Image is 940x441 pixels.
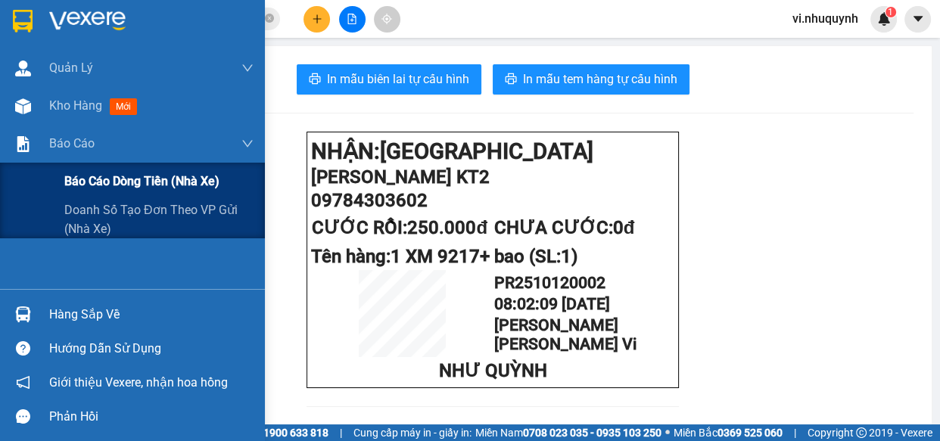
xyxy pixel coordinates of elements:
[15,98,31,114] img: warehouse-icon
[339,6,366,33] button: file-add
[523,70,677,89] span: In mẫu tem hàng tự cấu hình
[16,375,30,390] span: notification
[303,6,330,33] button: plus
[311,166,490,188] span: [PERSON_NAME] KT2
[674,424,783,441] span: Miền Bắc
[886,7,896,17] sup: 1
[340,424,342,441] span: |
[15,61,31,76] img: warehouse-icon
[6,57,219,92] strong: 342 [PERSON_NAME], P1, Q10, TP.HCM - 0931 556 979
[613,217,635,238] span: 0đ
[241,62,254,74] span: down
[15,306,31,322] img: warehouse-icon
[15,136,31,152] img: solution-icon
[391,246,577,267] span: 1 XM 9217+ bao (SL:
[6,54,221,92] p: VP [GEOGRAPHIC_DATA]:
[494,217,635,238] span: CHƯA CƯỚC:
[780,9,870,28] span: vi.nhuquynh
[49,405,254,428] div: Phản hồi
[561,246,577,267] span: 1)
[49,58,93,77] span: Quản Lý
[374,6,400,33] button: aim
[505,73,517,87] span: printer
[265,12,274,26] span: close-circle
[49,337,254,360] div: Hướng dẫn sử dụng
[312,14,322,24] span: plus
[49,373,228,392] span: Giới thiệu Vexere, nhận hoa hồng
[856,427,867,438] span: copyright
[241,138,254,150] span: down
[6,94,100,108] span: [PERSON_NAME]:
[312,217,487,238] span: CƯỚC RỒI:
[13,10,33,33] img: logo-vxr
[110,98,137,115] span: mới
[494,273,605,292] span: PR2510120002
[64,200,254,238] span: Doanh số tạo đơn theo VP gửi (nhà xe)
[353,424,472,441] span: Cung cấp máy in - giấy in:
[311,138,593,164] strong: NHẬN:
[265,14,274,23] span: close-circle
[347,14,357,24] span: file-add
[523,427,661,439] strong: 0708 023 035 - 0935 103 250
[438,360,546,381] span: NHƯ QUỲNH
[380,138,593,164] span: [GEOGRAPHIC_DATA]
[904,6,931,33] button: caret-down
[327,70,469,89] span: In mẫu biên lai tự cấu hình
[877,12,891,26] img: icon-new-feature
[6,96,216,154] strong: Khu K1, [PERSON_NAME] [PERSON_NAME], [PERSON_NAME][GEOGRAPHIC_DATA], [GEOGRAPHIC_DATA]PRTC - 0931...
[665,430,670,436] span: ⚪️
[309,73,321,87] span: printer
[311,246,577,267] span: Tên hàng:
[49,303,254,326] div: Hàng sắp về
[381,14,392,24] span: aim
[297,64,481,95] button: printerIn mẫu biên lai tự cấu hình
[16,341,30,356] span: question-circle
[16,409,30,424] span: message
[717,427,783,439] strong: 0369 525 060
[311,190,428,211] span: 09784303602
[49,134,95,153] span: Báo cáo
[42,6,185,35] strong: NHƯ QUỲNH
[263,427,328,439] strong: 1900 633 818
[475,424,661,441] span: Miền Nam
[493,64,689,95] button: printerIn mẫu tem hàng tự cấu hình
[794,424,796,441] span: |
[494,294,610,313] span: 08:02:09 [DATE]
[911,12,925,26] span: caret-down
[888,7,893,17] span: 1
[494,315,637,353] span: [PERSON_NAME] [PERSON_NAME] Vi
[407,217,487,238] span: 250.000đ
[64,172,219,191] span: Báo cáo dòng tiền (nhà xe)
[49,98,102,113] span: Kho hàng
